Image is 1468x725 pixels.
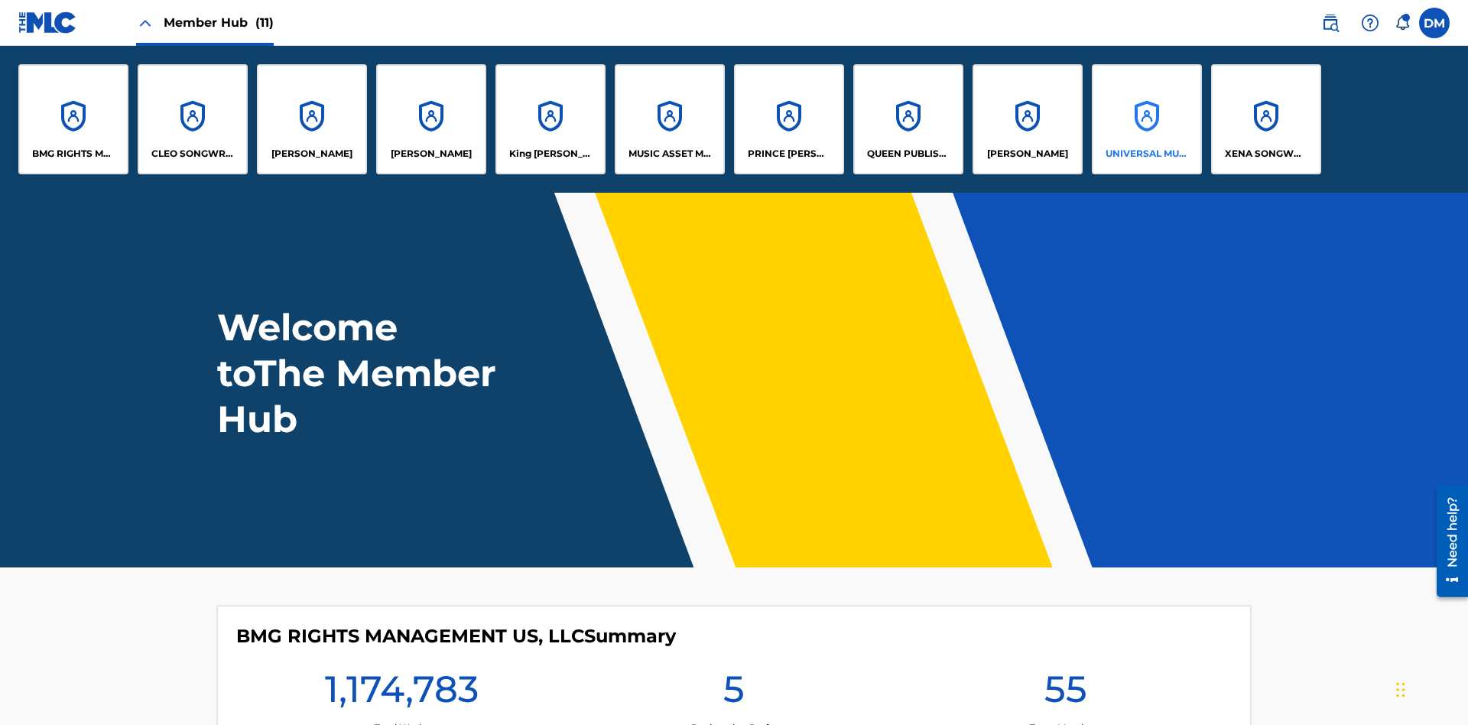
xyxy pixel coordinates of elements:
p: CLEO SONGWRITER [151,147,235,161]
div: Notifications [1395,15,1410,31]
p: MUSIC ASSET MANAGEMENT (MAM) [628,147,712,161]
div: Help [1355,8,1385,38]
p: RONALD MCTESTERSON [987,147,1068,161]
p: UNIVERSAL MUSIC PUB GROUP [1106,147,1189,161]
p: King McTesterson [509,147,593,161]
p: BMG RIGHTS MANAGEMENT US, LLC [32,147,115,161]
a: Accounts[PERSON_NAME] [257,64,367,174]
p: XENA SONGWRITER [1225,147,1308,161]
h4: BMG RIGHTS MANAGEMENT US, LLC [236,625,676,648]
img: help [1361,14,1379,32]
a: AccountsMUSIC ASSET MANAGEMENT (MAM) [615,64,725,174]
div: User Menu [1419,8,1450,38]
span: Member Hub [164,14,274,31]
a: AccountsBMG RIGHTS MANAGEMENT US, LLC [18,64,128,174]
p: ELVIS COSTELLO [271,147,352,161]
p: EYAMA MCSINGER [391,147,472,161]
div: Drag [1396,667,1405,713]
iframe: Resource Center [1425,480,1468,605]
a: AccountsXENA SONGWRITER [1211,64,1321,174]
span: (11) [255,15,274,30]
h1: 55 [1044,666,1087,721]
h1: 5 [723,666,745,721]
iframe: Chat Widget [1392,652,1468,725]
h1: 1,174,783 [325,666,479,721]
a: Accounts[PERSON_NAME] [376,64,486,174]
img: search [1321,14,1340,32]
a: AccountsQUEEN PUBLISHA [853,64,963,174]
a: AccountsUNIVERSAL MUSIC PUB GROUP [1092,64,1202,174]
a: Accounts[PERSON_NAME] [973,64,1083,174]
a: AccountsPRINCE [PERSON_NAME] [734,64,844,174]
img: Close [136,14,154,32]
a: Public Search [1315,8,1346,38]
a: AccountsCLEO SONGWRITER [138,64,248,174]
img: MLC Logo [18,11,77,34]
p: PRINCE MCTESTERSON [748,147,831,161]
p: QUEEN PUBLISHA [867,147,950,161]
h1: Welcome to The Member Hub [217,304,503,442]
a: AccountsKing [PERSON_NAME] [495,64,606,174]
